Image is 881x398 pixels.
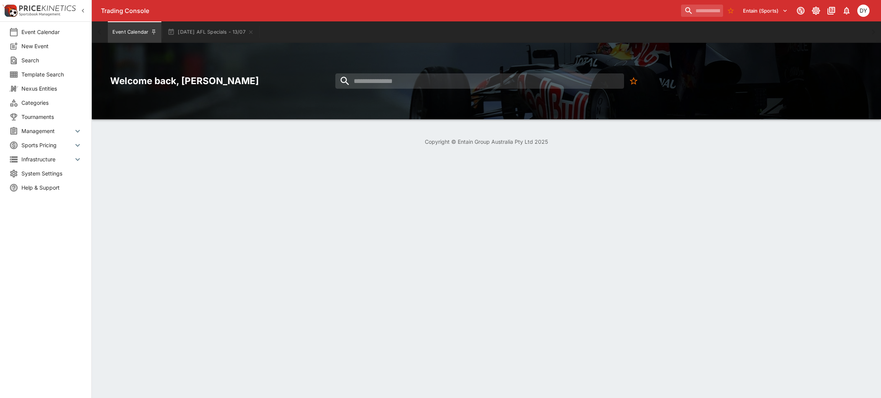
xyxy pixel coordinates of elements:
button: dylan.brown [855,2,872,19]
button: Toggle light/dark mode [809,4,823,18]
button: [DATE] AFL Specials - 13/07 [163,21,258,43]
button: Select Tenant [738,5,792,17]
span: System Settings [21,169,82,177]
span: Categories [21,99,82,107]
img: PriceKinetics [19,5,76,11]
span: Search [21,56,82,64]
span: Nexus Entities [21,84,82,93]
span: Infrastructure [21,155,73,163]
p: Copyright © Entain Group Australia Pty Ltd 2025 [92,138,881,146]
span: New Event [21,42,82,50]
button: No Bookmarks [725,5,737,17]
div: dylan.brown [857,5,870,17]
button: No Bookmarks [626,73,641,89]
img: PriceKinetics Logo [2,3,18,18]
button: Documentation [824,4,838,18]
button: Event Calendar [108,21,161,43]
button: Notifications [840,4,853,18]
span: Management [21,127,73,135]
h2: Welcome back, [PERSON_NAME] [110,75,358,87]
span: Sports Pricing [21,141,73,149]
span: Tournaments [21,113,82,121]
span: Event Calendar [21,28,82,36]
input: search [335,73,624,89]
input: search [681,5,723,17]
span: Help & Support [21,184,82,192]
div: Trading Console [101,7,678,15]
button: Connected to PK [794,4,808,18]
img: Sportsbook Management [19,13,60,16]
span: Template Search [21,70,82,78]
